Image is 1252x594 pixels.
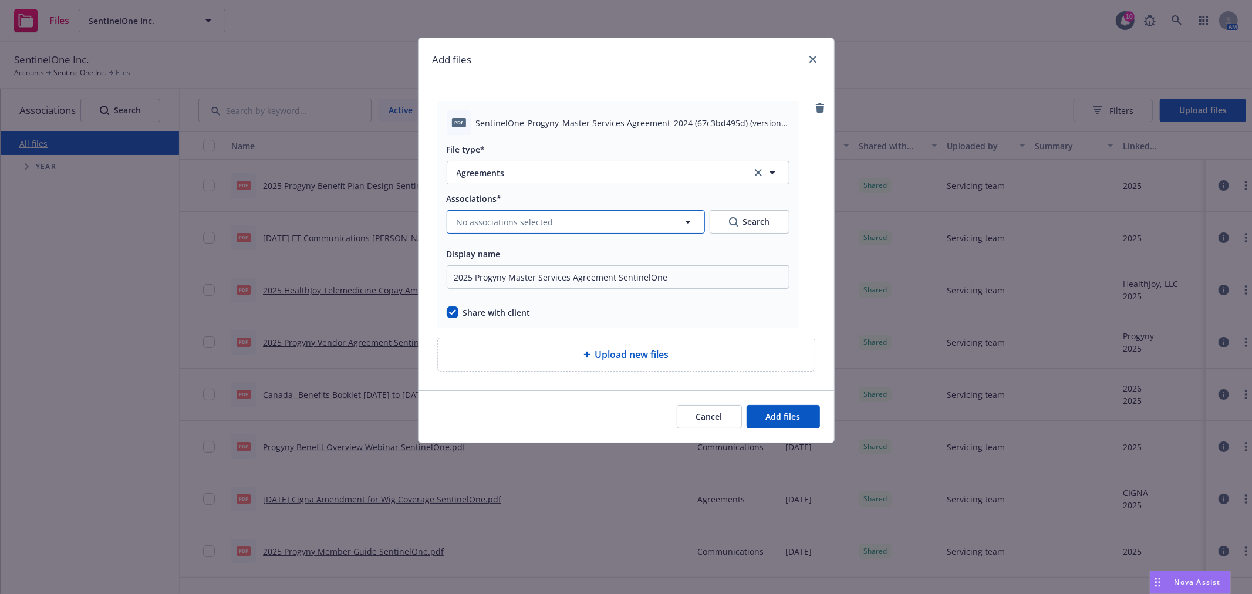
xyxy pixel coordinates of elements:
button: No associations selected [447,210,705,234]
span: No associations selected [457,216,554,228]
span: File type* [447,144,485,155]
svg: Search [729,217,738,227]
span: Add files [766,411,801,422]
span: Agreements [457,167,734,179]
span: Cancel [696,411,723,422]
span: Upload new files [595,347,669,362]
button: Nova Assist [1150,571,1231,594]
button: Agreementsclear selection [447,161,789,184]
a: close [806,52,820,66]
div: Search [729,211,770,233]
div: Upload new files [437,338,815,372]
a: remove [813,101,827,115]
span: Associations* [447,193,502,204]
span: Nova Assist [1175,577,1221,587]
button: Cancel [677,405,742,428]
span: pdf [452,118,466,127]
button: Add files [747,405,820,428]
div: Drag to move [1150,571,1165,593]
span: Display name [447,248,501,259]
span: Share with client [463,306,531,319]
a: clear selection [751,166,765,180]
span: SentinelOne_Progyny_Master Services Agreement_2024 (67c3bd495d) (version 11).pdf [476,117,789,129]
button: SearchSearch [710,210,789,234]
input: Add display name here... [447,265,789,289]
h1: Add files [433,52,472,67]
